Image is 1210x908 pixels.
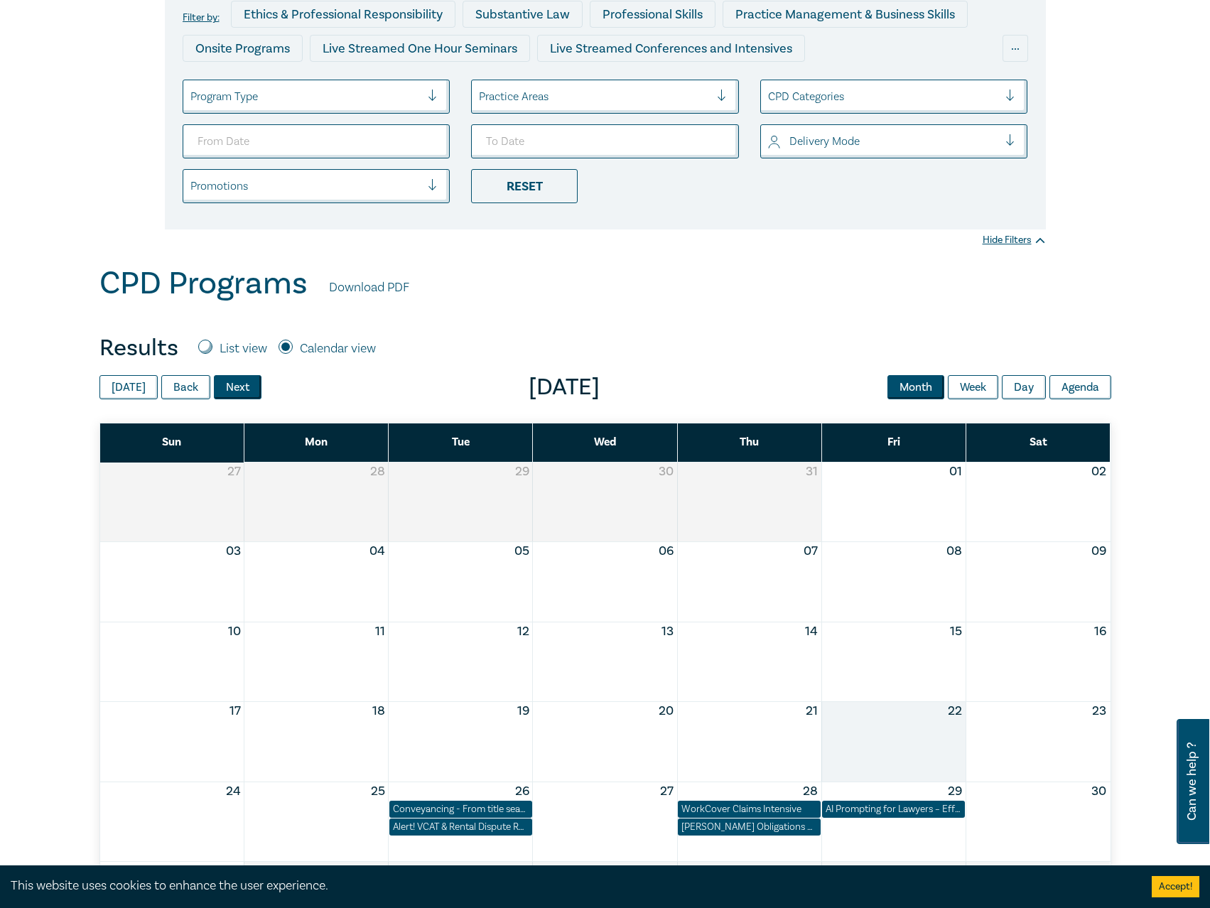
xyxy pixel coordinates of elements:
[723,1,968,28] div: Practice Management & Business Skills
[1049,375,1111,399] button: Agenda
[949,463,962,481] button: 01
[226,542,241,561] button: 03
[660,782,674,801] button: 27
[887,435,900,449] span: Fri
[190,89,193,104] input: select
[183,35,303,62] div: Onsite Programs
[226,782,241,801] button: 24
[681,802,817,816] div: WorkCover Claims Intensive
[161,375,210,399] button: Back
[948,702,962,720] button: 22
[950,622,962,641] button: 15
[231,1,455,28] div: Ethics & Professional Responsibility
[947,862,962,880] button: 05
[99,375,158,399] button: [DATE]
[372,702,385,720] button: 18
[768,89,771,104] input: select
[371,782,385,801] button: 25
[372,862,385,880] button: 01
[1091,862,1106,880] button: 06
[585,69,741,96] div: 10 CPD Point Packages
[310,35,530,62] div: Live Streamed One Hour Seminars
[329,279,409,297] a: Download PDF
[802,862,818,880] button: 04
[806,702,818,720] button: 21
[1091,463,1106,481] button: 02
[661,622,674,641] button: 13
[659,463,674,481] button: 30
[370,463,385,481] button: 28
[452,435,470,449] span: Tue
[471,169,578,203] div: Reset
[300,340,376,358] label: Calendar view
[948,782,962,801] button: 29
[1185,728,1199,836] span: Can we help ?
[806,463,818,481] button: 31
[1003,35,1028,62] div: ...
[261,373,868,401] span: [DATE]
[517,622,529,641] button: 12
[190,178,193,194] input: select
[1030,435,1047,449] span: Sat
[11,877,1130,895] div: This website uses cookies to enhance the user experience.
[659,702,674,720] button: 20
[214,375,261,399] button: Next
[659,542,674,561] button: 06
[1092,702,1106,720] button: 23
[983,233,1046,247] div: Hide Filters
[162,435,181,449] span: Sun
[887,375,944,399] button: Month
[1152,876,1199,897] button: Accept cookies
[681,820,817,834] div: Harman Obligations – Collateral and Strategic Uses
[740,435,759,449] span: Thu
[748,69,879,96] div: National Programs
[1091,782,1106,801] button: 30
[99,265,308,302] h1: CPD Programs
[1002,375,1046,399] button: Day
[471,124,739,158] input: To Date
[479,89,482,104] input: select
[803,782,818,801] button: 28
[946,542,962,561] button: 08
[228,622,241,641] button: 10
[515,463,529,481] button: 29
[537,35,805,62] div: Live Streamed Conferences and Intensives
[515,782,529,801] button: 26
[594,435,616,449] span: Wed
[393,820,529,834] div: Alert! VCAT & Rental Dispute Resolution Victoria Reforms 2025
[229,702,241,720] button: 17
[369,542,385,561] button: 04
[305,435,328,449] span: Mon
[514,862,529,880] button: 02
[220,340,267,358] label: List view
[517,702,529,720] button: 19
[393,802,529,816] div: Conveyancing - From title search to settlement (August 2025)
[804,542,818,561] button: 07
[768,134,771,149] input: select
[1094,622,1106,641] button: 16
[183,12,220,23] label: Filter by:
[227,463,241,481] button: 27
[659,862,674,880] button: 03
[1091,542,1106,561] button: 09
[514,542,529,561] button: 05
[948,375,998,399] button: Week
[805,622,818,641] button: 14
[415,69,578,96] div: Pre-Recorded Webcasts
[375,622,385,641] button: 11
[826,802,961,816] div: AI Prompting for Lawyers – Effective Skills for Legal Practice
[463,1,583,28] div: Substantive Law
[99,334,178,362] h4: Results
[229,862,241,880] button: 31
[183,69,408,96] div: Live Streamed Practical Workshops
[590,1,715,28] div: Professional Skills
[183,124,450,158] input: From Date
